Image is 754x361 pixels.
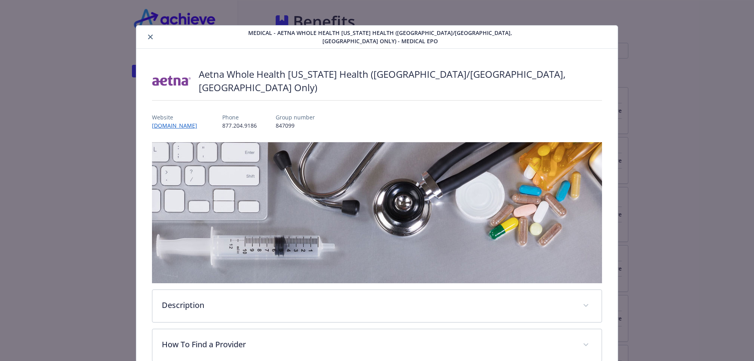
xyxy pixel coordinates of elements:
span: Medical - Aetna Whole Health [US_STATE] Health ([GEOGRAPHIC_DATA]/[GEOGRAPHIC_DATA], [GEOGRAPHIC_... [238,29,523,45]
p: Group number [276,113,315,121]
img: banner [152,142,602,283]
p: How To Find a Provider [162,339,574,350]
p: 847099 [276,121,315,130]
img: Aetna Inc [152,69,191,93]
p: Website [152,113,203,121]
a: [DOMAIN_NAME] [152,122,203,129]
p: Phone [222,113,257,121]
div: Description [152,290,602,322]
h2: Aetna Whole Health [US_STATE] Health ([GEOGRAPHIC_DATA]/[GEOGRAPHIC_DATA], [GEOGRAPHIC_DATA] Only) [199,68,602,94]
p: Description [162,299,574,311]
button: close [146,32,155,42]
p: 877.204.9186 [222,121,257,130]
